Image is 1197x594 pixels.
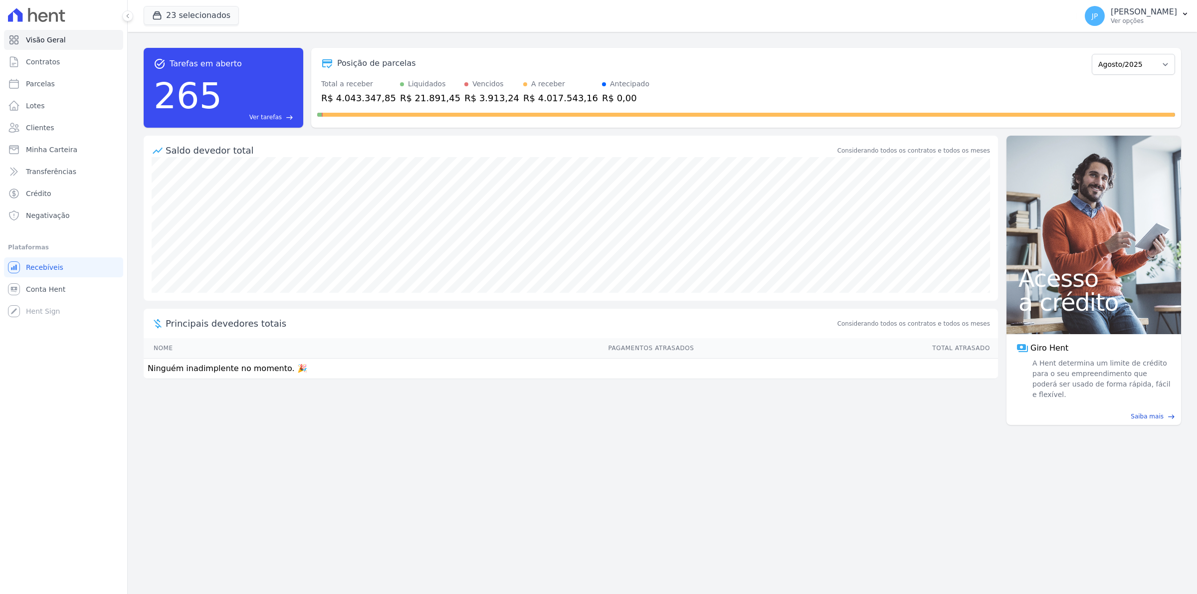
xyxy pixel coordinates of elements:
span: east [1168,413,1175,420]
span: Contratos [26,57,60,67]
div: R$ 3.913,24 [464,91,519,105]
button: JP [PERSON_NAME] Ver opções [1077,2,1197,30]
th: Pagamentos Atrasados [296,338,694,359]
span: Conta Hent [26,284,65,294]
span: Parcelas [26,79,55,89]
div: Plataformas [8,241,119,253]
span: Principais devedores totais [166,317,835,330]
a: Recebíveis [4,257,123,277]
div: Liquidados [408,79,446,89]
a: Visão Geral [4,30,123,50]
a: Saiba mais east [1012,412,1175,421]
th: Total Atrasado [695,338,998,359]
div: Posição de parcelas [337,57,416,69]
a: Conta Hent [4,279,123,299]
span: Ver tarefas [249,113,282,122]
div: R$ 21.891,45 [400,91,460,105]
a: Transferências [4,162,123,182]
div: R$ 0,00 [602,91,649,105]
span: Clientes [26,123,54,133]
div: Saldo devedor total [166,144,835,157]
a: Negativação [4,205,123,225]
span: A Hent determina um limite de crédito para o seu empreendimento que poderá ser usado de forma ráp... [1030,358,1171,400]
span: Transferências [26,167,76,177]
div: R$ 4.017.543,16 [523,91,598,105]
div: Total a receber [321,79,396,89]
span: Minha Carteira [26,145,77,155]
a: Ver tarefas east [226,113,293,122]
div: 265 [154,70,222,122]
span: task_alt [154,58,166,70]
div: R$ 4.043.347,85 [321,91,396,105]
th: Nome [144,338,296,359]
span: JP [1092,12,1098,19]
div: A receber [531,79,565,89]
p: [PERSON_NAME] [1111,7,1177,17]
span: Giro Hent [1030,342,1068,354]
span: Acesso [1018,266,1169,290]
span: Tarefas em aberto [170,58,242,70]
span: Considerando todos os contratos e todos os meses [837,319,990,328]
span: Visão Geral [26,35,66,45]
a: Lotes [4,96,123,116]
a: Crédito [4,184,123,203]
a: Contratos [4,52,123,72]
a: Parcelas [4,74,123,94]
span: Saiba mais [1131,412,1164,421]
span: Recebíveis [26,262,63,272]
div: Antecipado [610,79,649,89]
span: east [286,114,293,121]
span: Crédito [26,189,51,198]
button: 23 selecionados [144,6,239,25]
span: Lotes [26,101,45,111]
div: Considerando todos os contratos e todos os meses [837,146,990,155]
div: Vencidos [472,79,503,89]
td: Ninguém inadimplente no momento. 🎉 [144,359,998,379]
p: Ver opções [1111,17,1177,25]
a: Minha Carteira [4,140,123,160]
span: a crédito [1018,290,1169,314]
span: Negativação [26,210,70,220]
a: Clientes [4,118,123,138]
